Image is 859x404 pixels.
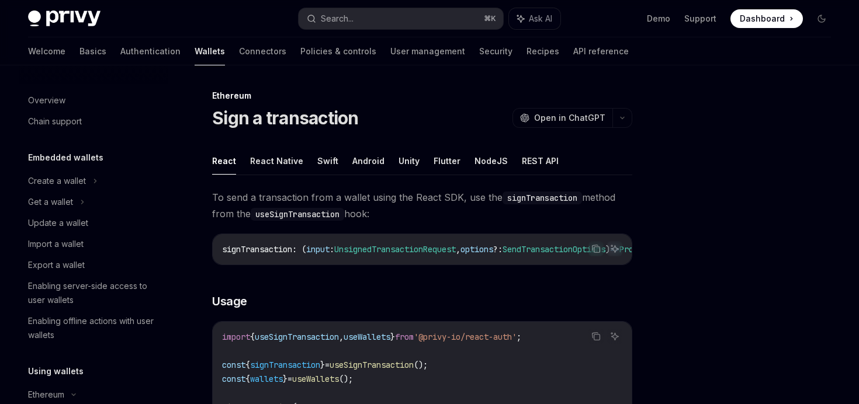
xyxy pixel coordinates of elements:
button: Ask AI [509,8,560,29]
div: Import a wallet [28,237,84,251]
h1: Sign a transaction [212,107,359,128]
span: ⌘ K [484,14,496,23]
img: dark logo [28,11,101,27]
div: Get a wallet [28,195,73,209]
span: import [222,332,250,342]
span: UnsignedTransactionRequest [334,244,456,255]
span: signTransaction [222,244,292,255]
a: API reference [573,37,629,65]
span: Usage [212,293,247,309]
span: , [456,244,460,255]
span: useWallets [292,374,339,384]
span: const [222,360,245,370]
span: ?: [493,244,503,255]
span: : ( [292,244,306,255]
div: Ethereum [28,388,64,402]
span: '@privy-io/react-auth' [414,332,517,342]
span: const [222,374,245,384]
span: (); [414,360,428,370]
a: Recipes [527,37,559,65]
span: (); [339,374,353,384]
button: Search...⌘K [299,8,503,29]
a: Enabling offline actions with user wallets [19,311,168,346]
span: { [245,374,250,384]
span: } [390,332,395,342]
a: Support [684,13,716,25]
button: Flutter [434,147,460,175]
span: = [288,374,292,384]
span: signTransaction [250,360,320,370]
a: Security [479,37,512,65]
span: { [250,332,255,342]
span: Open in ChatGPT [534,112,605,124]
span: from [395,332,414,342]
code: signTransaction [503,191,582,204]
span: wallets [250,374,283,384]
button: Unity [399,147,420,175]
button: Copy the contents from the code block [588,329,604,344]
span: options [460,244,493,255]
span: useSignTransaction [255,332,339,342]
a: Update a wallet [19,213,168,234]
div: Chain support [28,114,82,128]
div: Enabling server-side access to user wallets [28,279,161,307]
span: Dashboard [740,13,785,25]
button: NodeJS [474,147,508,175]
button: Ask AI [607,241,622,256]
a: Overview [19,90,168,111]
a: Chain support [19,111,168,132]
span: useSignTransaction [330,360,414,370]
span: : [330,244,334,255]
span: { [245,360,250,370]
button: Android [352,147,385,175]
a: Dashboard [730,9,803,28]
button: Ask AI [607,329,622,344]
div: Ethereum [212,90,632,102]
span: useWallets [344,332,390,342]
a: Authentication [120,37,181,65]
a: User management [390,37,465,65]
h5: Embedded wallets [28,151,103,165]
button: REST API [522,147,559,175]
div: Export a wallet [28,258,85,272]
a: Import a wallet [19,234,168,255]
a: Policies & controls [300,37,376,65]
div: Overview [28,93,65,107]
span: ; [517,332,521,342]
span: Ask AI [529,13,552,25]
a: Enabling server-side access to user wallets [19,276,168,311]
button: Open in ChatGPT [512,108,612,128]
div: Enabling offline actions with user wallets [28,314,161,342]
span: } [283,374,288,384]
span: = [325,360,330,370]
h5: Using wallets [28,364,84,378]
code: useSignTransaction [251,208,344,221]
button: Copy the contents from the code block [588,241,604,256]
a: Export a wallet [19,255,168,276]
span: } [320,360,325,370]
button: React [212,147,236,175]
span: ) [605,244,610,255]
a: Wallets [195,37,225,65]
button: Swift [317,147,338,175]
a: Basics [79,37,106,65]
button: Toggle dark mode [812,9,831,28]
span: , [339,332,344,342]
button: React Native [250,147,303,175]
div: Search... [321,12,354,26]
a: Connectors [239,37,286,65]
span: input [306,244,330,255]
div: Update a wallet [28,216,88,230]
div: Create a wallet [28,174,86,188]
span: To send a transaction from a wallet using the React SDK, use the method from the hook: [212,189,632,222]
a: Demo [647,13,670,25]
span: SendTransactionOptions [503,244,605,255]
a: Welcome [28,37,65,65]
